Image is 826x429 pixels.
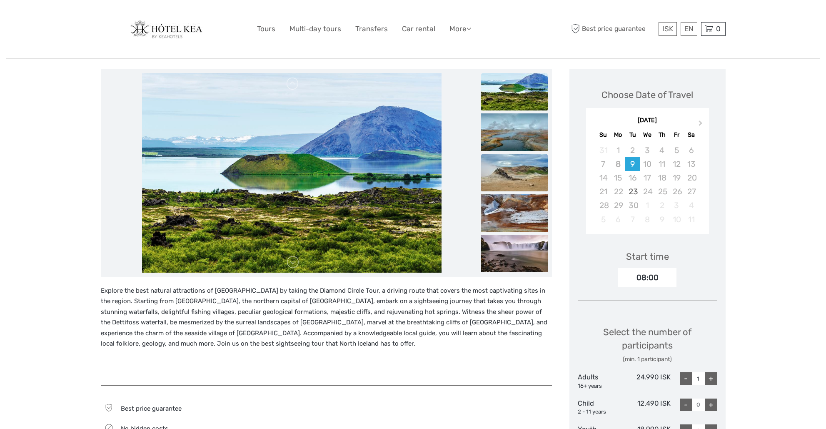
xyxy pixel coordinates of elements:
div: Mo [611,129,625,140]
span: ISK [662,25,673,33]
div: Not available Tuesday, September 2nd, 2025 [625,143,640,157]
div: Not available Tuesday, September 30th, 2025 [625,198,640,212]
span: Best price guarantee [569,22,656,36]
div: Not available Sunday, September 21st, 2025 [596,185,611,198]
div: Not available Wednesday, September 17th, 2025 [640,171,654,185]
a: Car rental [402,23,435,35]
div: Not available Wednesday, September 10th, 2025 [640,157,654,171]
p: Explore the best natural attractions of [GEOGRAPHIC_DATA] by taking the Diamond Circle Tour, a dr... [101,286,552,349]
a: Multi-day tours [289,23,341,35]
div: Not available Friday, September 19th, 2025 [669,171,684,185]
div: Choose Tuesday, September 9th, 2025 [625,157,640,171]
div: Not available Monday, September 29th, 2025 [611,198,625,212]
div: Not available Sunday, September 28th, 2025 [596,198,611,212]
div: + [705,399,717,411]
div: Not available Friday, October 3rd, 2025 [669,198,684,212]
div: 24.990 ISK [624,372,671,390]
img: 5d131d3f6b114f06b0ca4b0fe5287a4c_slider_thumbnail.jpeg [481,154,548,191]
img: ff07af09d6a7495d894738d72ae3394b_slider_thumbnail.jpeg [481,235,548,272]
div: Sa [684,129,699,140]
div: Not available Monday, September 22nd, 2025 [611,185,625,198]
div: Not available Monday, September 15th, 2025 [611,171,625,185]
div: Not available Saturday, September 27th, 2025 [684,185,699,198]
div: Not available Sunday, September 7th, 2025 [596,157,611,171]
div: Not available Saturday, October 4th, 2025 [684,198,699,212]
img: b96edb2694774829adbaa9809b4e5868_slider_thumbnail.jpeg [481,194,548,232]
div: Adults [578,372,624,390]
div: Not available Tuesday, October 7th, 2025 [625,213,640,226]
div: - [680,372,692,385]
div: Not available Thursday, September 11th, 2025 [655,157,669,171]
div: Not available Sunday, October 5th, 2025 [596,213,611,226]
div: (min. 1 participant) [578,355,717,364]
img: 7bbe21bdbcc94560858b025db8cb651c_slider_thumbnail.jpeg [481,73,548,110]
div: + [705,372,717,385]
div: Not available Saturday, September 13th, 2025 [684,157,699,171]
div: Not available Saturday, September 6th, 2025 [684,143,699,157]
img: 429d8902a1dd449885dc29f4abfc6b59_slider_thumbnail.jpeg [481,113,548,151]
div: We [640,129,654,140]
div: Choose Tuesday, September 23rd, 2025 [625,185,640,198]
div: Fr [669,129,684,140]
div: Not available Friday, September 5th, 2025 [669,143,684,157]
div: Tu [625,129,640,140]
span: 0 [715,25,722,33]
a: Transfers [355,23,388,35]
div: 08:00 [618,268,676,287]
button: Open LiveChat chat widget [96,13,106,23]
div: Not available Monday, September 1st, 2025 [611,143,625,157]
div: [DATE] [586,116,709,125]
div: 12.490 ISK [624,399,671,416]
div: Not available Thursday, October 9th, 2025 [655,213,669,226]
p: We're away right now. Please check back later! [12,15,94,21]
img: 141-ff6c57a7-291f-4a61-91e4-c46f458f029f_logo_big.jpg [130,20,210,38]
div: Not available Thursday, September 4th, 2025 [655,143,669,157]
div: Start time [626,250,669,263]
img: 7bbe21bdbcc94560858b025db8cb651c_main_slider.jpeg [142,73,442,273]
div: Not available Wednesday, October 1st, 2025 [640,198,654,212]
div: Not available Sunday, August 31st, 2025 [596,143,611,157]
div: Not available Wednesday, September 24th, 2025 [640,185,654,198]
div: EN [681,22,697,36]
div: Not available Saturday, September 20th, 2025 [684,171,699,185]
button: Next Month [695,118,708,132]
div: month 2025-09 [589,143,706,226]
div: - [680,399,692,411]
div: Not available Monday, September 8th, 2025 [611,157,625,171]
a: Tours [257,23,275,35]
div: Choose Date of Travel [601,88,693,101]
div: Not available Thursday, October 2nd, 2025 [655,198,669,212]
div: Not available Thursday, September 18th, 2025 [655,171,669,185]
div: 2 - 11 years [578,408,624,416]
div: Select the number of participants [578,326,717,364]
div: Not available Friday, September 12th, 2025 [669,157,684,171]
div: Child [578,399,624,416]
div: Not available Saturday, October 11th, 2025 [684,213,699,226]
div: Not available Friday, September 26th, 2025 [669,185,684,198]
div: 16+ years [578,382,624,390]
div: Not available Friday, October 10th, 2025 [669,213,684,226]
div: Not available Wednesday, September 3rd, 2025 [640,143,654,157]
div: Not available Sunday, September 14th, 2025 [596,171,611,185]
div: Su [596,129,611,140]
div: Not available Monday, October 6th, 2025 [611,213,625,226]
div: Not available Thursday, September 25th, 2025 [655,185,669,198]
div: Th [655,129,669,140]
div: Not available Wednesday, October 8th, 2025 [640,213,654,226]
a: More [449,23,471,35]
div: Not available Tuesday, September 16th, 2025 [625,171,640,185]
span: Best price guarantee [121,405,182,412]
